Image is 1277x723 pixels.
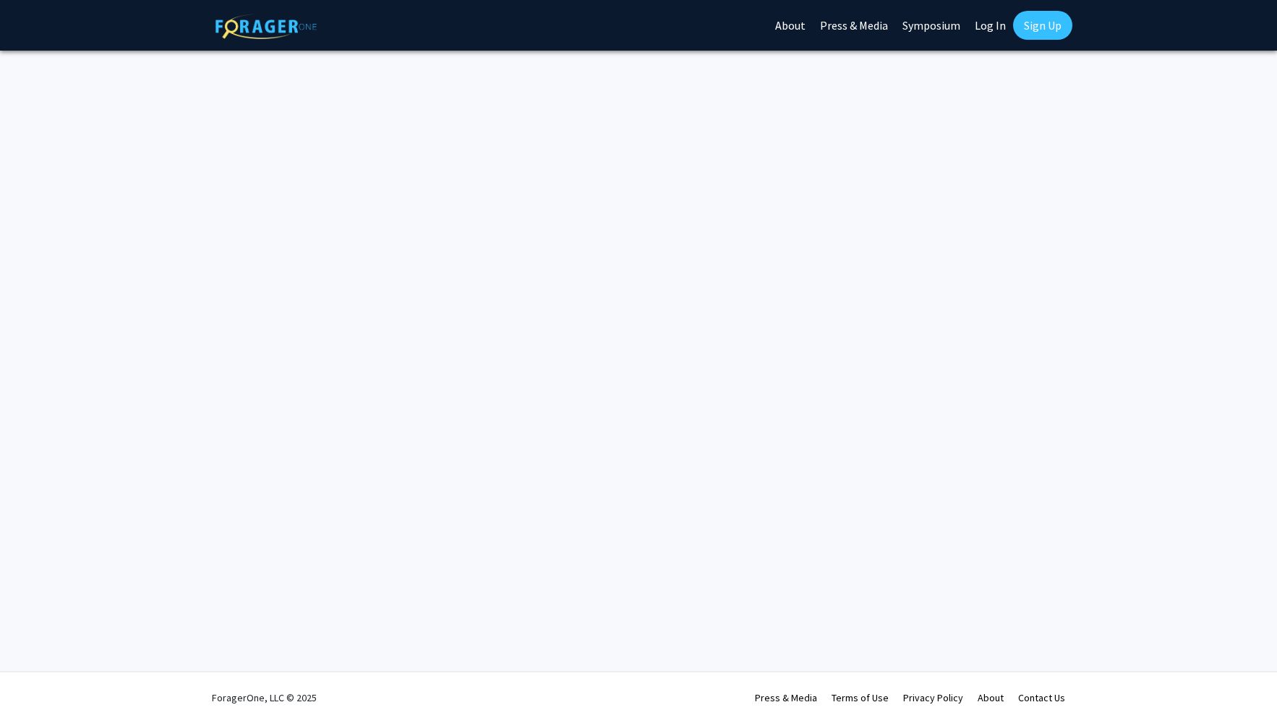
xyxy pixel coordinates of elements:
[903,691,963,704] a: Privacy Policy
[1013,11,1072,40] a: Sign Up
[1018,691,1065,704] a: Contact Us
[212,672,317,723] div: ForagerOne, LLC © 2025
[978,691,1004,704] a: About
[215,14,317,39] img: ForagerOne Logo
[755,691,817,704] a: Press & Media
[832,691,889,704] a: Terms of Use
